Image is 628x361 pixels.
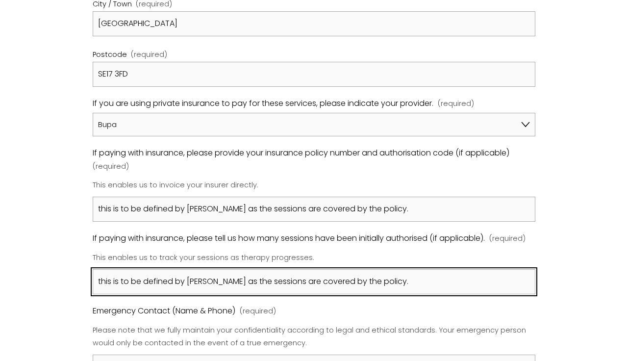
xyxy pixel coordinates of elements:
span: If paying with insurance, please provide your insurance policy number and authorisation code (if ... [93,146,509,160]
p: Please note that we fully maintain your confidentiality according to legal and ethical standards.... [93,320,535,353]
span: If you are using private insurance to pay for these services, please indicate your provider. [93,97,433,111]
p: This enables us to track your sessions as therapy progresses. [93,248,535,267]
p: This enables us to invoice your insurer directly. [93,175,535,195]
div: Postcode [93,48,535,62]
span: (required) [489,232,526,245]
span: (required) [438,97,474,110]
span: Emergency Contact (Name & Phone) [93,304,235,318]
span: (required) [93,160,129,173]
input: Postcode [93,62,535,87]
span: (required) [131,51,167,58]
input: City / Town [93,11,535,36]
span: (required) [136,0,172,7]
span: If paying with insurance, please tell us how many sessions have been initially authorised (if app... [93,232,485,246]
span: (required) [240,305,276,317]
select: If you are using private insurance to pay for these services, please indicate your provider. [93,113,535,136]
